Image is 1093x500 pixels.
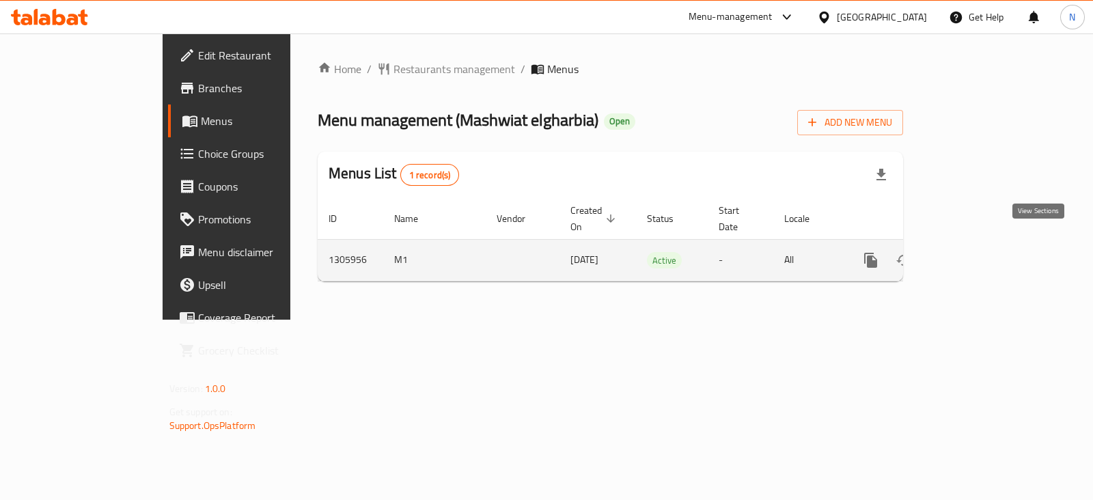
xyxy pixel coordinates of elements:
div: Export file [865,158,898,191]
a: Restaurants management [377,61,515,77]
span: [DATE] [570,251,598,268]
span: 1.0.0 [205,380,226,398]
span: Menu management ( Mashwiat elgharbia ) [318,105,598,135]
table: enhanced table [318,198,997,281]
span: Coupons [198,178,334,195]
a: Upsell [168,268,345,301]
a: Choice Groups [168,137,345,170]
span: 1 record(s) [401,169,459,182]
span: Status [647,210,691,227]
a: Coupons [168,170,345,203]
span: Start Date [719,202,757,235]
td: 1305956 [318,239,383,281]
li: / [367,61,372,77]
div: Total records count [400,164,460,186]
li: / [521,61,525,77]
a: Menus [168,105,345,137]
th: Actions [844,198,997,240]
span: Name [394,210,436,227]
span: Branches [198,80,334,96]
span: Add New Menu [808,114,892,131]
span: Upsell [198,277,334,293]
span: Promotions [198,211,334,227]
span: Created On [570,202,620,235]
td: M1 [383,239,486,281]
span: Choice Groups [198,145,334,162]
span: Active [647,253,682,268]
nav: breadcrumb [318,61,903,77]
span: ID [329,210,355,227]
div: Active [647,252,682,268]
h2: Menus List [329,163,459,186]
span: Version: [169,380,203,398]
div: Menu-management [689,9,773,25]
td: - [708,239,773,281]
span: Edit Restaurant [198,47,334,64]
span: Coverage Report [198,309,334,326]
span: Locale [784,210,827,227]
a: Support.OpsPlatform [169,417,256,434]
a: Edit Restaurant [168,39,345,72]
a: Coverage Report [168,301,345,334]
a: Branches [168,72,345,105]
td: All [773,239,844,281]
span: N [1069,10,1075,25]
button: Add New Menu [797,110,903,135]
span: Menus [201,113,334,129]
span: Menus [547,61,579,77]
a: Menu disclaimer [168,236,345,268]
a: Promotions [168,203,345,236]
span: Open [604,115,635,127]
span: Vendor [497,210,543,227]
div: Open [604,113,635,130]
span: Menu disclaimer [198,244,334,260]
button: Change Status [887,244,920,277]
div: [GEOGRAPHIC_DATA] [837,10,927,25]
a: Grocery Checklist [168,334,345,367]
span: Get support on: [169,403,232,421]
span: Grocery Checklist [198,342,334,359]
button: more [855,244,887,277]
span: Restaurants management [393,61,515,77]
